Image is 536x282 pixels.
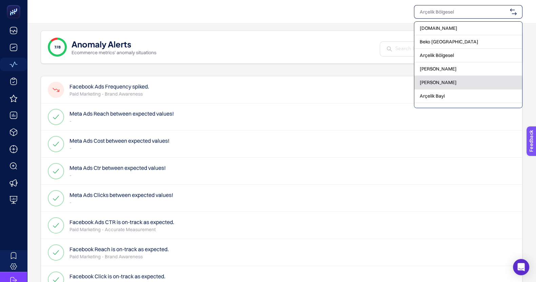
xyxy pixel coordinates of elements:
[70,118,174,124] p: -
[70,226,174,233] p: Paid Marketing - Accurate Measurement
[70,245,169,253] h4: Facebook Reach is on-track as expected.
[449,106,487,114] button: + Add New Client
[420,93,445,99] span: Arçelik Bayi
[70,218,174,226] h4: Facebook Ads CTR is on-track as expected.
[510,8,517,15] img: svg%3e
[54,44,61,50] span: 7/8
[70,109,174,118] h4: Meta Ads Reach between expected values!
[420,8,507,15] input: Arçelik Bölgesel
[449,107,487,113] span: + Add New Client
[420,52,454,59] span: Arçelik Bölgesel
[513,259,529,275] div: Open Intercom Messenger
[72,49,156,56] p: Ecommerce metrics' anomaly situations
[420,65,457,72] span: [PERSON_NAME]
[70,137,170,145] h4: Meta Ads Cost between expected values!
[70,164,166,172] h4: Meta Ads Ctr between expected values!
[70,191,173,199] h4: Meta Ads Clicks between expected values!
[70,272,165,280] h4: Facebook Click is on-track as expected.
[420,25,457,32] span: [DOMAIN_NAME]
[420,38,478,45] span: Beko [GEOGRAPHIC_DATA]
[70,145,170,152] p: -
[70,253,169,260] p: Paid Marketing - Brand Awareness
[70,82,149,90] h4: Facebook Ads Frequency spiked.
[72,38,131,49] h1: Anomaly Alerts
[420,79,457,86] span: [PERSON_NAME]
[70,90,149,97] p: Paid Marketing - Brand Awareness
[395,45,508,53] input: Search Insight
[70,172,166,179] p: -
[70,199,173,206] p: -
[4,2,26,7] span: Feedback
[387,46,392,52] img: Search Insight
